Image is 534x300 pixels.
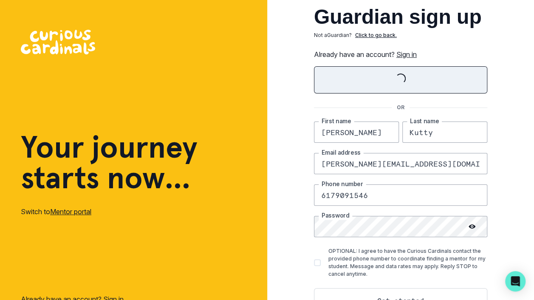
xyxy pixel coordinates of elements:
a: Mentor portal [50,207,91,216]
p: Already have an account? [314,49,487,59]
p: OR [392,104,410,111]
button: Sign in with Google (GSuite) [314,66,487,93]
span: Switch to [21,207,50,216]
p: Not a Guardian ? [314,31,352,39]
p: Click to go back. [355,31,397,39]
a: Sign in [396,50,417,59]
p: OPTIONAL: I agree to have the Curious Cardinals contact the provided phone number to coordinate f... [328,247,487,278]
h1: Your journey starts now... [21,132,198,193]
h2: Guardian sign up [314,7,487,27]
div: Open Intercom Messenger [505,271,526,292]
img: Curious Cardinals Logo [21,30,95,54]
